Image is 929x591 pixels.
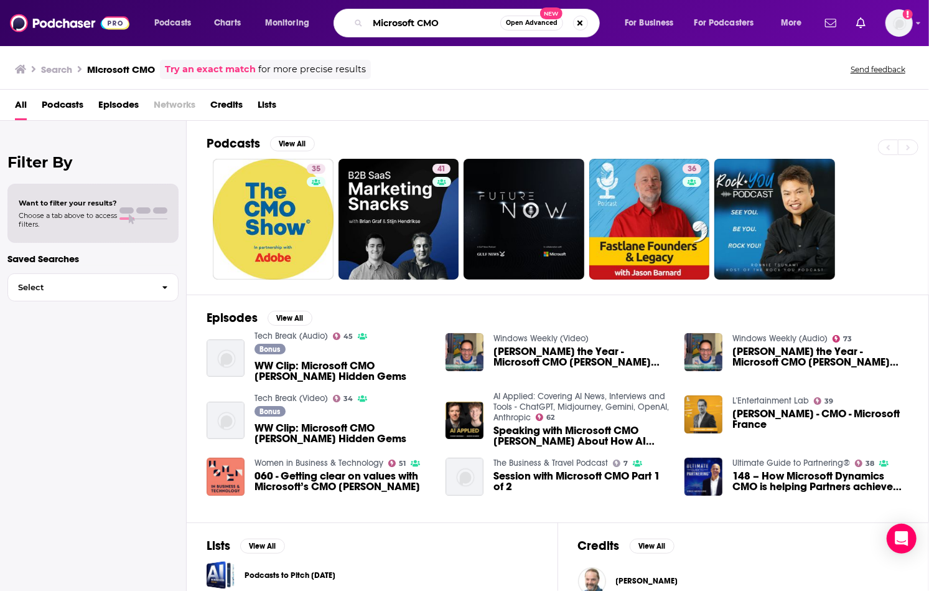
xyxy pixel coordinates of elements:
a: 41 [432,164,450,174]
a: 62 [536,414,555,421]
a: All [15,95,27,120]
a: Windows Weekly (Audio) [732,333,828,344]
span: Select [8,283,152,291]
img: 060 - Getting clear on values with Microsoft’s CMO Chris Capossela [207,458,245,496]
h2: Lists [207,538,230,554]
button: View All [240,539,285,554]
a: Ultimate Guide to Partnering® [732,458,850,468]
input: Search podcasts, credits, & more... [368,13,500,33]
a: 51 [388,460,406,467]
a: Show notifications dropdown [851,12,871,34]
button: open menu [772,13,818,33]
a: 34 [333,395,353,402]
span: 36 [688,163,696,176]
a: Podcasts [42,95,83,120]
a: 39 [814,397,834,405]
a: WW Clip: Microsoft CMO Chris Capossela's Hidden Gems [254,361,431,382]
a: PodcastsView All [207,136,315,151]
button: open menu [256,13,325,33]
span: 7 [623,461,628,466]
span: For Business [625,14,674,32]
span: New [540,7,563,19]
a: Dr. Simon Kos [616,576,678,586]
button: View All [630,539,675,554]
span: Podcasts [154,14,191,32]
h2: Filter By [7,153,179,171]
button: open menu [616,13,689,33]
span: [PERSON_NAME] - CMO - Microsoft France [732,409,908,430]
p: Saved Searches [7,253,179,265]
span: Networks [154,95,195,120]
svg: Add a profile image [903,9,913,19]
a: WW Clip: Microsoft CMO Chris Capossela's Hidden Gems [207,402,245,440]
div: Open Intercom Messenger [887,524,917,554]
img: Podchaser - Follow, Share and Rate Podcasts [10,11,129,35]
span: 38 [866,461,874,466]
span: Bonus [259,408,280,415]
a: Tech Break (Video) [254,393,328,404]
a: The Business & Travel Podcast [493,458,608,468]
a: Session with Microsoft CMO Part 1 of 2 [493,471,670,492]
a: 45 [333,333,353,340]
a: 35 [213,159,334,280]
button: View All [270,136,315,151]
span: Credits [210,95,243,120]
span: 41 [437,163,446,176]
span: 39 [824,399,833,404]
img: WW Clip: Microsoft CMO Chris Capossela's Hidden Gems [207,339,245,377]
span: Logged in as LaurenOlvera101 [885,9,913,37]
span: Bonus [259,346,280,353]
img: Chris Caps the Year - Microsoft CMO Chris Capossela Stops by Windows Weekly [684,333,722,371]
a: Charts [206,13,248,33]
span: 51 [399,461,406,466]
span: [PERSON_NAME] the Year - Microsoft CMO [PERSON_NAME] Stops by Windows Weekly [732,346,908,367]
h3: Microsoft CMO [87,64,155,75]
span: 73 [843,336,852,342]
span: More [781,14,802,32]
span: [PERSON_NAME] the Year - Microsoft CMO [PERSON_NAME] Stops by Windows Weekly [493,346,670,367]
span: Charts [214,14,241,32]
a: Lists [258,95,276,120]
button: Send feedback [847,64,909,75]
button: Show profile menu [885,9,913,37]
img: Sébastien IMBERT - CMO - Microsoft France [684,395,722,433]
a: 41 [338,159,459,280]
div: Search podcasts, credits, & more... [345,9,612,37]
a: Podcasts to Pitch [DATE] [245,569,335,582]
a: Podcasts to Pitch July 2023 [207,561,235,589]
span: Want to filter your results? [19,199,117,207]
a: Speaking with Microsoft CMO Jared Spataro About How AI Impacts Work [493,425,670,447]
a: AI Applied: Covering AI News, Interviews and Tools - ChatGPT, Midjourney, Gemini, OpenAI, Anthropic [493,391,669,423]
a: 148 – How Microsoft Dynamics CMO is helping Partners achieve their greatest results [732,471,908,492]
button: Select [7,273,179,301]
a: 148 – How Microsoft Dynamics CMO is helping Partners achieve their greatest results [684,458,722,496]
span: 62 [546,415,554,420]
a: Tech Break (Audio) [254,331,328,341]
span: WW Clip: Microsoft CMO [PERSON_NAME] Hidden Gems [254,423,431,444]
a: 36 [589,159,710,280]
a: Windows Weekly (Video) [493,333,589,344]
a: Chris Caps the Year - Microsoft CMO Chris Capossela Stops by Windows Weekly [446,333,483,371]
a: Try an exact match [165,62,256,77]
span: for more precise results [258,62,366,77]
img: Speaking with Microsoft CMO Jared Spataro About How AI Impacts Work [446,402,483,440]
h2: Episodes [207,310,258,326]
button: View All [268,311,312,326]
a: Chris Caps the Year - Microsoft CMO Chris Capossela Stops by Windows Weekly [493,346,670,367]
a: EpisodesView All [207,310,312,326]
a: Women in Business & Technology [254,458,383,468]
a: CreditsView All [578,538,675,554]
img: Session with Microsoft CMO Part 1 of 2 [446,458,483,496]
span: Open Advanced [506,20,558,26]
